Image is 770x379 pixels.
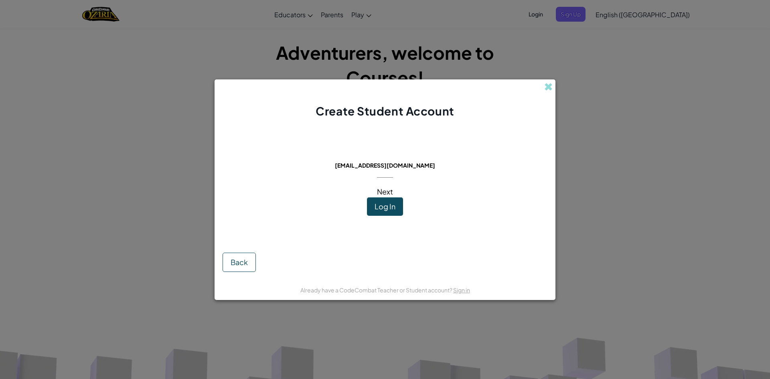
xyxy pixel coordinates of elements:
span: Create Student Account [316,104,454,118]
a: Sign in [453,286,470,294]
span: Already have a CodeCombat Teacher or Student account? [300,286,453,294]
span: This email is already in use: [328,150,442,160]
button: Back [223,253,256,272]
span: Next [377,187,393,196]
span: [EMAIL_ADDRESS][DOMAIN_NAME] [335,162,435,169]
button: Log In [367,197,403,216]
span: Back [231,257,248,267]
span: Log In [375,202,395,211]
